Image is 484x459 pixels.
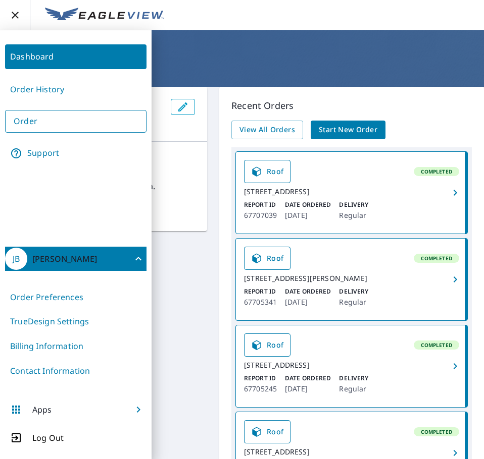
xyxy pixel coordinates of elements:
button: Log Out [5,432,147,444]
a: Order [5,110,147,133]
span: Completed [415,428,458,435]
span: Roof [251,339,284,351]
span: Start New Order [319,124,377,136]
a: Billing Information [5,334,147,359]
p: 67705341 [244,296,277,308]
p: Date Ordered [285,287,331,296]
p: [DATE] [285,296,331,308]
p: [PERSON_NAME] [32,253,97,264]
span: Completed [415,255,458,262]
a: Order Preferences [5,285,147,310]
span: Completed [415,341,458,349]
p: Delivery [339,374,368,383]
p: 67707039 [244,209,277,221]
p: Delivery [339,287,368,296]
span: Roof [251,165,284,178]
button: Apps [5,397,147,422]
p: Recent Orders [231,99,472,112]
p: 67705245 [244,383,277,395]
p: [DATE] [285,209,331,221]
p: Report ID [244,374,277,383]
p: Date Ordered [285,200,331,209]
p: Log Out [32,432,64,444]
div: JB [5,248,27,270]
a: Dashboard [5,44,147,69]
h1: Dashboard [12,59,472,79]
p: Report ID [244,287,277,296]
div: [STREET_ADDRESS][PERSON_NAME] [244,274,459,283]
button: JB[PERSON_NAME] [5,247,147,271]
p: Regular [339,296,368,308]
div: [STREET_ADDRESS] [244,361,459,370]
img: EV Logo [45,8,164,23]
p: Regular [339,209,368,221]
span: Roof [251,426,284,438]
a: Order History [5,77,147,102]
a: Support [5,141,147,166]
a: Contact Information [5,359,147,383]
div: [STREET_ADDRESS] [244,447,459,456]
div: [STREET_ADDRESS] [244,187,459,196]
a: TrueDesign Settings [5,309,147,334]
span: Roof [251,252,284,264]
p: Apps [32,404,52,416]
p: Delivery [339,200,368,209]
p: [DATE] [285,383,331,395]
p: Report ID [244,200,277,209]
span: Completed [415,168,458,175]
span: View All Orders [239,124,295,136]
p: Regular [339,383,368,395]
p: Date Ordered [285,374,331,383]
